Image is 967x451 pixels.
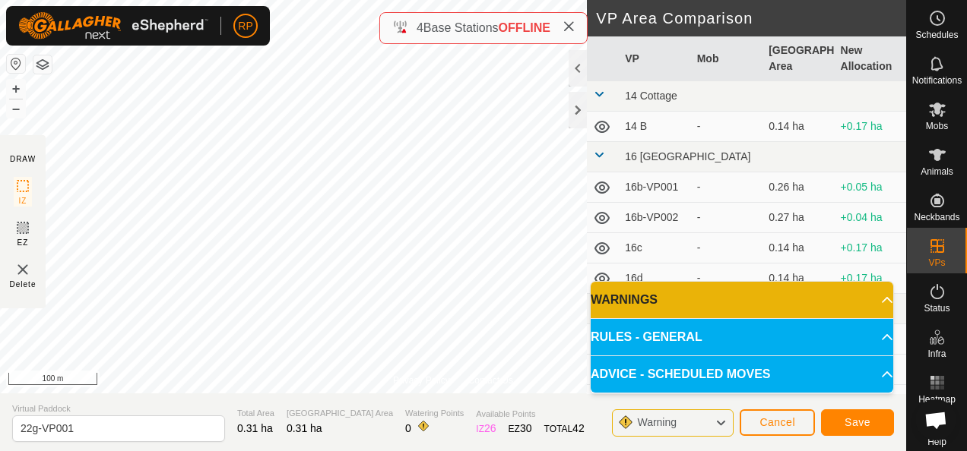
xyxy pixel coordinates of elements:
[14,260,32,279] img: VP
[237,407,274,420] span: Total Area
[619,203,690,233] td: 16b-VP002
[19,195,27,207] span: IZ
[287,407,393,420] span: [GEOGRAPHIC_DATA] Area
[928,258,945,267] span: VPs
[763,112,834,142] td: 0.14 ha
[921,167,953,176] span: Animals
[763,263,834,294] td: 0.14 ha
[697,270,756,286] div: -
[393,374,450,387] a: Privacy Policy
[740,409,815,436] button: Cancel
[619,172,690,203] td: 16b-VP001
[619,36,690,81] th: VP
[544,421,585,437] div: TOTAL
[237,422,273,434] span: 0.31 ha
[476,408,584,421] span: Available Points
[18,12,208,39] img: Gallagher Logo
[423,21,499,34] span: Base Stations
[697,210,756,225] div: -
[7,55,25,73] button: Reset Map
[926,121,948,131] span: Mobs
[405,422,411,434] span: 0
[845,416,870,428] span: Save
[915,30,958,39] span: Schedules
[484,422,496,434] span: 26
[625,150,750,162] span: 16 [GEOGRAPHIC_DATA]
[7,99,25,118] button: –
[591,365,770,383] span: ADVICE - SCHEDULED MOVES
[763,172,834,203] td: 0.26 ha
[619,112,690,142] td: 14 B
[763,233,834,263] td: 0.14 ha
[697,118,756,134] div: -
[468,374,513,387] a: Contact Us
[10,153,36,165] div: DRAW
[914,213,959,222] span: Neckbands
[591,319,893,355] p-accordion-header: RULES - GENERAL
[835,263,906,294] td: +0.17 ha
[759,416,795,428] span: Cancel
[10,279,36,290] span: Delete
[691,36,763,81] th: Mob
[417,21,423,34] span: 4
[915,399,956,440] div: Open chat
[7,80,25,98] button: +
[405,407,464,420] span: Watering Points
[12,402,225,415] span: Virtual Paddock
[835,172,906,203] td: +0.05 ha
[619,263,690,294] td: 16d
[596,9,906,27] h2: VP Area Comparison
[835,233,906,263] td: +0.17 ha
[927,349,946,358] span: Infra
[912,76,962,85] span: Notifications
[924,304,950,313] span: Status
[619,233,690,263] td: 16c
[835,36,906,81] th: New Allocation
[763,203,834,233] td: 0.27 ha
[591,328,702,346] span: RULES - GENERAL
[591,282,893,318] p-accordion-header: WARNINGS
[17,237,29,248] span: EZ
[625,90,677,102] span: 14 Cottage
[238,18,252,34] span: RP
[287,422,322,434] span: 0.31 ha
[763,36,834,81] th: [GEOGRAPHIC_DATA] Area
[835,112,906,142] td: +0.17 ha
[520,422,532,434] span: 30
[572,422,585,434] span: 42
[33,55,52,74] button: Map Layers
[476,421,496,437] div: IZ
[499,21,550,34] span: OFFLINE
[637,416,677,428] span: Warning
[927,437,946,446] span: Help
[835,203,906,233] td: +0.04 ha
[918,395,956,404] span: Heatmap
[821,409,894,436] button: Save
[509,421,532,437] div: EZ
[591,356,893,393] p-accordion-header: ADVICE - SCHEDULED MOVES
[697,179,756,195] div: -
[591,291,658,309] span: WARNINGS
[697,240,756,256] div: -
